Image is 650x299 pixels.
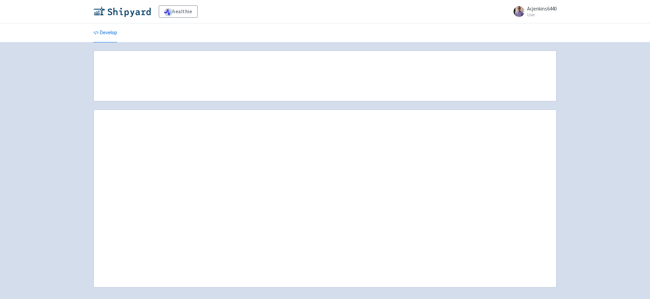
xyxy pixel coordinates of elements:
[510,6,557,17] a: Acjenkins6440 User
[93,6,151,17] img: Shipyard logo
[527,5,557,12] span: Acjenkins6440
[93,23,117,42] a: Develop
[527,13,557,17] small: User
[159,5,198,18] a: healthie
